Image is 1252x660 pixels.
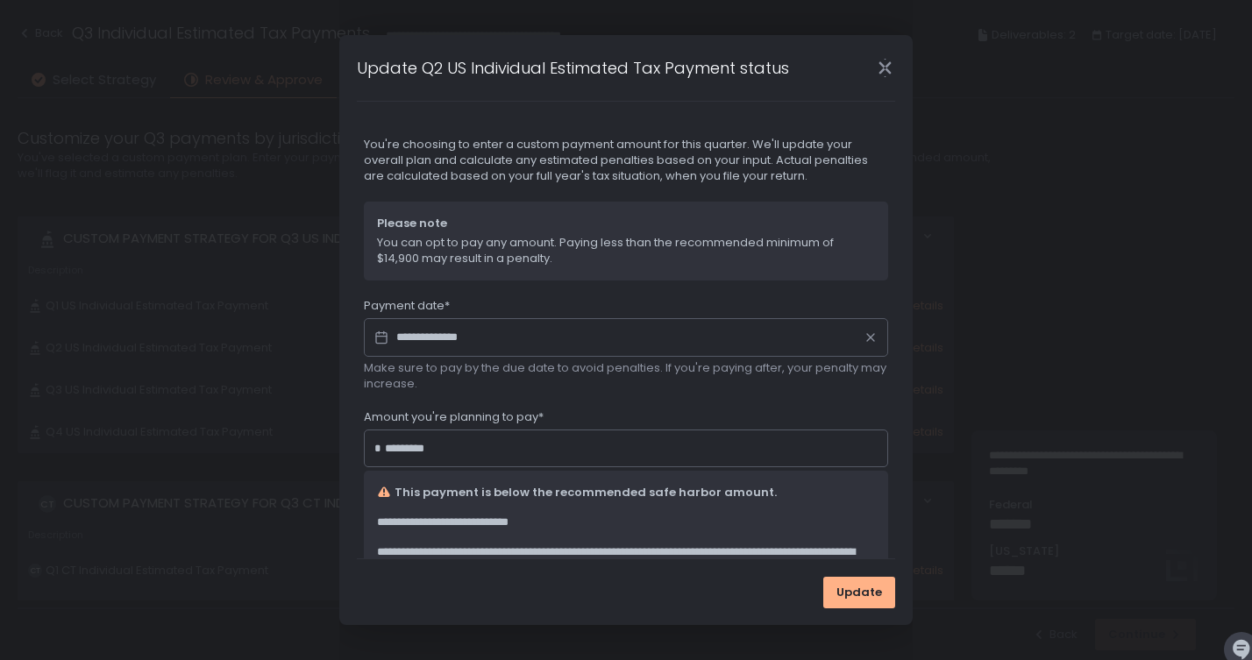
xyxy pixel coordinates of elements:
[377,235,875,266] span: You can opt to pay any amount. Paying less than the recommended minimum of $14,900 may result in ...
[395,485,777,500] span: This payment is below the recommended safe harbor amount.
[377,216,875,231] span: Please note
[364,298,450,314] span: Payment date*
[836,585,882,600] span: Update
[823,577,895,608] button: Update
[857,58,913,78] div: Close
[364,409,544,425] span: Amount you're planning to pay*
[364,137,888,184] span: You're choosing to enter a custom payment amount for this quarter. We'll update your overall plan...
[364,360,888,392] span: Make sure to pay by the due date to avoid penalties. If you're paying after, your penalty may inc...
[364,318,888,357] input: Datepicker input
[357,56,789,80] h1: Update Q2 US Individual Estimated Tax Payment status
